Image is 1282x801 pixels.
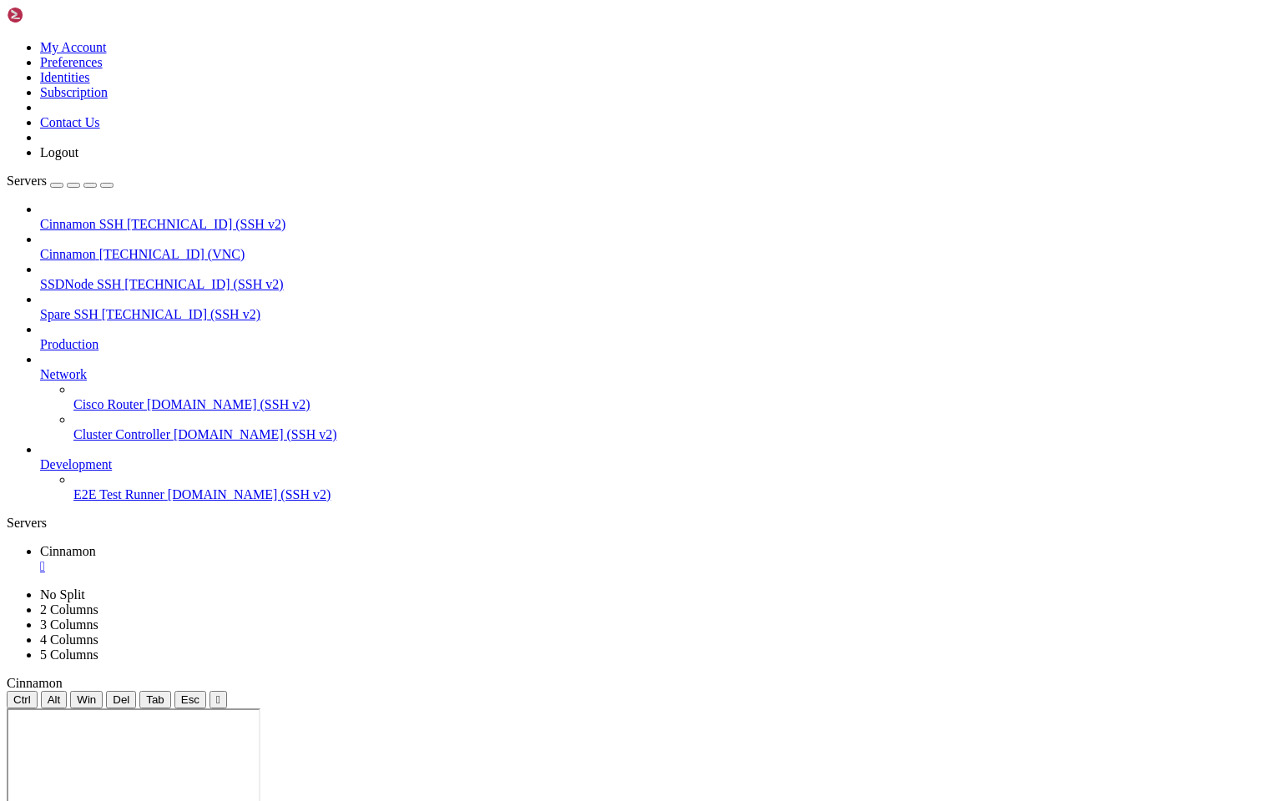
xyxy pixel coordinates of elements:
[168,487,331,501] span: [DOMAIN_NAME] (SSH v2)
[40,352,1275,442] li: Network
[181,693,199,706] span: Esc
[106,691,136,708] button: Del
[73,487,164,501] span: E2E Test Runner
[40,247,1275,262] a: Cinnamon [TECHNICAL_ID] (VNC)
[40,337,1275,352] a: Production
[127,217,285,231] span: [TECHNICAL_ID] (SSH v2)
[7,7,103,23] img: Shellngn
[7,174,47,188] span: Servers
[40,217,124,231] span: Cinnamon SSH
[70,691,103,708] button: Win
[40,70,90,84] a: Identities
[73,487,1275,502] a: E2E Test Runner [DOMAIN_NAME] (SSH v2)
[40,367,87,381] span: Network
[13,693,31,706] span: Ctrl
[102,307,260,321] span: [TECHNICAL_ID] (SSH v2)
[40,337,98,351] span: Production
[77,693,96,706] span: Win
[40,647,98,662] a: 5 Columns
[73,427,1275,442] a: Cluster Controller [DOMAIN_NAME] (SSH v2)
[40,559,1275,574] a: 
[40,307,98,321] span: Spare SSH
[73,412,1275,442] li: Cluster Controller [DOMAIN_NAME] (SSH v2)
[174,691,206,708] button: Esc
[40,442,1275,502] li: Development
[40,145,78,159] a: Logout
[73,427,170,441] span: Cluster Controller
[40,40,107,54] a: My Account
[40,262,1275,292] li: SSDNode SSH [TECHNICAL_ID] (SSH v2)
[40,322,1275,352] li: Production
[40,457,112,471] span: Development
[147,397,310,411] span: [DOMAIN_NAME] (SSH v2)
[40,602,98,617] a: 2 Columns
[40,544,96,558] span: Cinnamon
[40,202,1275,232] li: Cinnamon SSH [TECHNICAL_ID] (SSH v2)
[40,232,1275,262] li: Cinnamon [TECHNICAL_ID] (VNC)
[99,247,245,261] span: [TECHNICAL_ID] (VNC)
[146,693,164,706] span: Tab
[124,277,283,291] span: [TECHNICAL_ID] (SSH v2)
[40,307,1275,322] a: Spare SSH [TECHNICAL_ID] (SSH v2)
[73,472,1275,502] li: E2E Test Runner [DOMAIN_NAME] (SSH v2)
[40,457,1275,472] a: Development
[40,247,96,261] span: Cinnamon
[73,382,1275,412] li: Cisco Router [DOMAIN_NAME] (SSH v2)
[40,544,1275,574] a: Cinnamon
[113,693,129,706] span: Del
[7,516,1275,531] div: Servers
[48,693,61,706] span: Alt
[40,367,1275,382] a: Network
[73,397,1275,412] a: Cisco Router [DOMAIN_NAME] (SSH v2)
[41,691,68,708] button: Alt
[40,217,1275,232] a: Cinnamon SSH [TECHNICAL_ID] (SSH v2)
[40,55,103,69] a: Preferences
[40,632,98,647] a: 4 Columns
[40,292,1275,322] li: Spare SSH [TECHNICAL_ID] (SSH v2)
[40,277,1275,292] a: SSDNode SSH [TECHNICAL_ID] (SSH v2)
[174,427,337,441] span: [DOMAIN_NAME] (SSH v2)
[40,277,121,291] span: SSDNode SSH
[40,587,85,602] a: No Split
[40,115,100,129] a: Contact Us
[216,693,220,706] div: 
[209,691,227,708] button: 
[139,691,171,708] button: Tab
[7,691,38,708] button: Ctrl
[40,85,108,99] a: Subscription
[40,617,98,632] a: 3 Columns
[7,174,114,188] a: Servers
[7,676,63,690] span: Cinnamon
[73,397,144,411] span: Cisco Router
